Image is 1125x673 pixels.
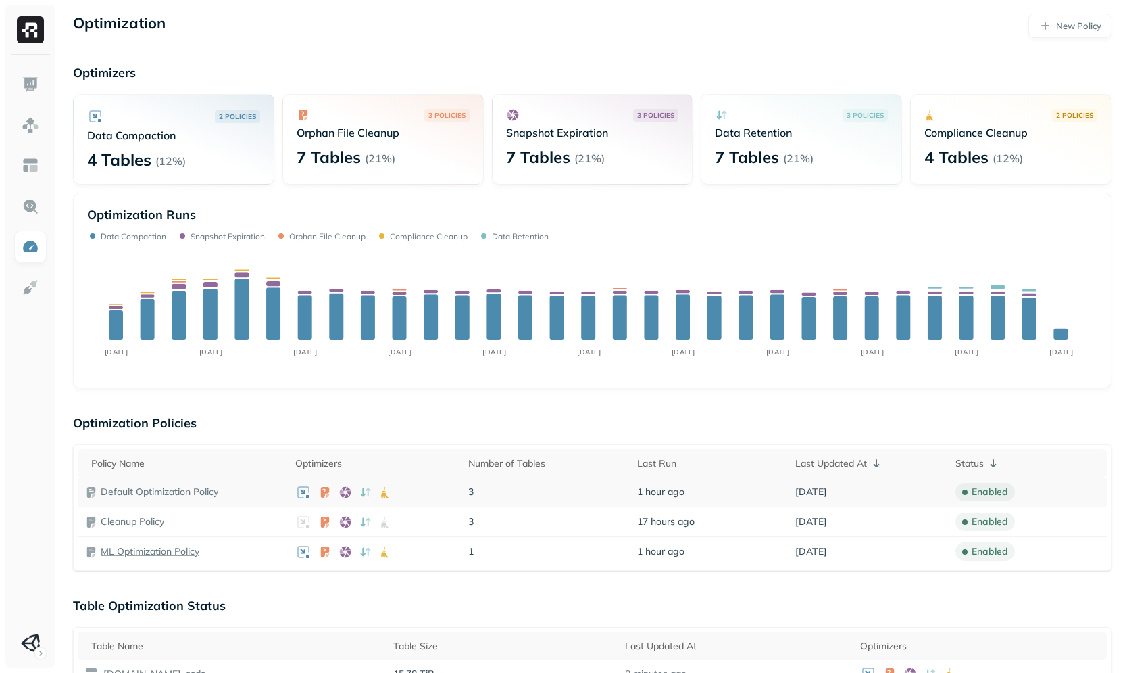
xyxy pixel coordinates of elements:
p: Optimization Policies [73,415,1111,431]
tspan: [DATE] [766,348,790,356]
tspan: [DATE] [388,348,411,356]
tspan: [DATE] [105,348,128,356]
p: New Policy [1056,20,1101,32]
div: Number of Tables [468,455,624,471]
p: ( 12% ) [155,154,186,168]
span: [DATE] [795,515,827,528]
p: Data Compaction [101,231,166,241]
p: Optimizers [73,65,1111,80]
tspan: [DATE] [199,348,223,356]
p: Orphan File Cleanup [289,231,366,241]
img: Dashboard [22,76,39,93]
img: Asset Explorer [22,157,39,175]
a: ML Optimization Policy [101,545,199,558]
p: 4 Tables [87,149,151,170]
span: [DATE] [795,545,827,558]
p: Compliance Cleanup [390,231,468,241]
p: 7 Tables [506,146,570,168]
p: 3 POLICIES [847,110,884,120]
img: Assets [22,116,39,134]
a: Default Optimization Policy [101,486,218,498]
tspan: [DATE] [1049,348,1073,356]
p: 2 POLICIES [1056,110,1093,120]
p: Compliance Cleanup [924,126,1097,139]
tspan: [DATE] [293,348,317,356]
p: ( 21% ) [365,152,395,165]
p: 1 [468,545,624,558]
p: 3 [468,515,624,528]
div: Last Run [637,455,782,471]
p: Table Optimization Status [73,598,1111,613]
p: Optimization Runs [87,207,196,223]
p: enabled [972,515,1008,528]
div: Last Updated At [795,455,942,471]
tspan: [DATE] [861,348,884,356]
tspan: [DATE] [955,348,978,356]
p: enabled [972,486,1008,498]
div: Optimizers [860,638,1100,654]
p: 4 Tables [924,146,989,168]
tspan: [DATE] [577,348,601,356]
div: Status [955,455,1100,471]
p: 2 POLICIES [219,112,256,122]
p: enabled [972,545,1008,558]
div: Policy Name [91,455,282,471]
div: Table Name [91,638,380,654]
span: [DATE] [795,486,827,498]
img: Integrations [22,279,39,296]
p: Optimization [73,14,166,38]
p: 3 [468,486,624,498]
img: Query Explorer [22,198,39,215]
span: 1 hour ago [637,486,684,498]
p: Orphan File Cleanup [297,126,470,139]
p: 3 POLICIES [428,110,466,120]
tspan: [DATE] [482,348,506,356]
img: Optimization [22,238,39,256]
img: Ryft [17,16,44,43]
p: Data Retention [492,231,549,241]
p: Data Retention [715,126,888,139]
p: 7 Tables [715,146,779,168]
div: Last Updated At [625,638,847,654]
span: 17 hours ago [637,515,695,528]
img: Unity [21,634,40,653]
a: New Policy [1028,14,1111,38]
p: ( 12% ) [993,152,1023,165]
p: ( 21% ) [574,152,605,165]
p: Snapshot Expiration [191,231,265,241]
p: 3 POLICIES [637,110,674,120]
span: 1 hour ago [637,545,684,558]
div: Optimizers [295,455,455,471]
p: 7 Tables [297,146,361,168]
p: Data Compaction [87,129,260,142]
p: Snapshot Expiration [506,126,679,139]
a: Cleanup Policy [101,515,164,528]
div: Table Size [393,638,611,654]
p: ( 21% ) [783,152,814,165]
tspan: [DATE] [672,348,695,356]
